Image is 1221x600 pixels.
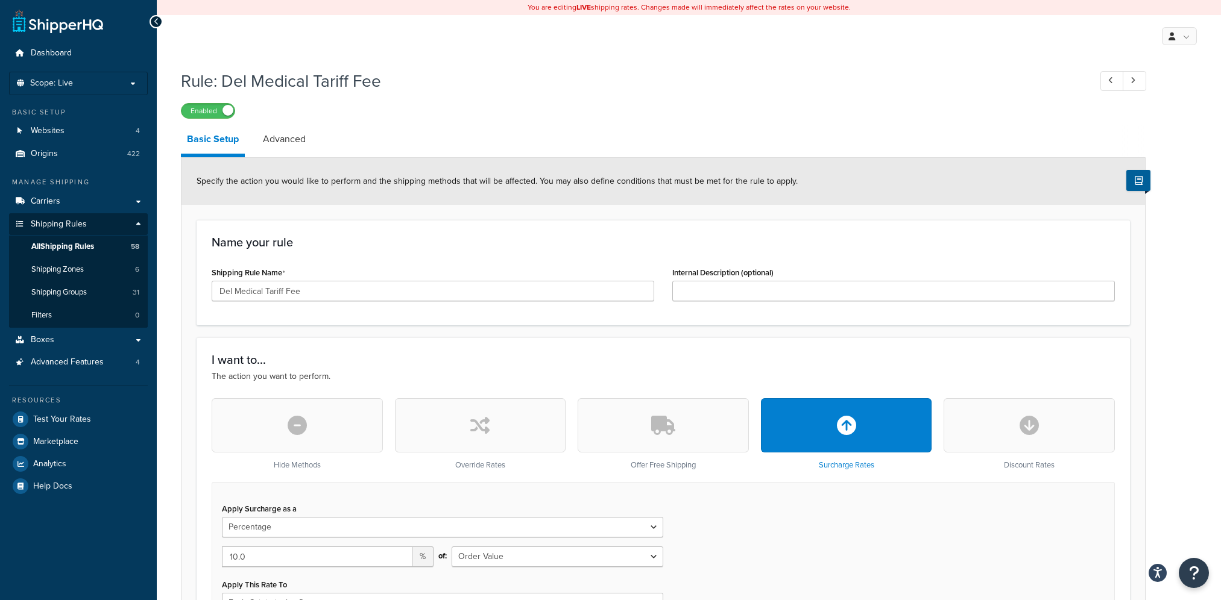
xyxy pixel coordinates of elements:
label: Shipping Rule Name [212,268,285,278]
a: Advanced [257,125,312,154]
label: Apply This Rate To [222,580,287,589]
a: Carriers [9,190,148,213]
div: Surcharge Rates [761,398,932,470]
li: Websites [9,120,148,142]
span: of: [438,548,447,564]
li: Shipping Zones [9,258,148,281]
a: Origins422 [9,143,148,165]
div: Override Rates [395,398,566,470]
span: Advanced Features [31,357,104,367]
span: Shipping Groups [31,287,87,298]
span: % [412,546,434,567]
div: Hide Methods [212,398,383,470]
span: Boxes [31,335,54,345]
span: Scope: Live [30,78,73,89]
span: 422 [127,149,140,159]
span: Analytics [33,459,66,469]
a: Dashboard [9,42,148,64]
span: Websites [31,126,65,136]
li: Shipping Groups [9,281,148,304]
b: LIVE [576,2,591,13]
a: Marketplace [9,431,148,452]
label: Apply Surcharge as a [222,504,297,513]
span: Origins [31,149,58,159]
span: Shipping Zones [31,264,84,275]
span: Filters [31,310,52,320]
span: 31 [133,287,139,298]
a: Boxes [9,329,148,351]
li: Shipping Rules [9,213,148,328]
div: Basic Setup [9,107,148,117]
a: Previous Record [1100,71,1124,91]
li: Origins [9,143,148,165]
div: Resources [9,395,148,405]
span: Dashboard [31,48,72,58]
a: Shipping Rules [9,213,148,236]
a: Test Your Rates [9,408,148,430]
span: Help Docs [33,481,72,492]
button: Open Resource Center [1179,558,1209,588]
span: 0 [135,310,139,320]
span: 58 [131,242,139,252]
span: 4 [136,126,140,136]
a: AllShipping Rules58 [9,236,148,258]
p: The action you want to perform. [212,370,1115,383]
a: Analytics [9,453,148,475]
label: Enabled [181,104,235,118]
a: Websites4 [9,120,148,142]
h3: Name your rule [212,236,1115,249]
span: Specify the action you would like to perform and the shipping methods that will be affected. You ... [197,175,798,187]
a: Filters0 [9,304,148,327]
span: All Shipping Rules [31,242,94,252]
h1: Rule: Del Medical Tariff Fee [181,69,1078,93]
a: Help Docs [9,475,148,497]
button: Show Help Docs [1126,170,1150,191]
a: Advanced Features4 [9,351,148,373]
a: Next Record [1123,71,1146,91]
a: Basic Setup [181,125,245,157]
div: Offer Free Shipping [578,398,749,470]
span: Shipping Rules [31,219,87,230]
span: Marketplace [33,437,78,447]
a: Shipping Zones6 [9,258,148,281]
li: Filters [9,304,148,327]
div: Manage Shipping [9,177,148,187]
span: 6 [135,264,139,275]
div: Discount Rates [944,398,1115,470]
a: Shipping Groups31 [9,281,148,304]
span: Test Your Rates [33,414,91,425]
span: 4 [136,357,140,367]
label: Internal Description (optional) [672,268,774,277]
h3: I want to... [212,353,1115,366]
span: Carriers [31,196,60,207]
li: Advanced Features [9,351,148,373]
